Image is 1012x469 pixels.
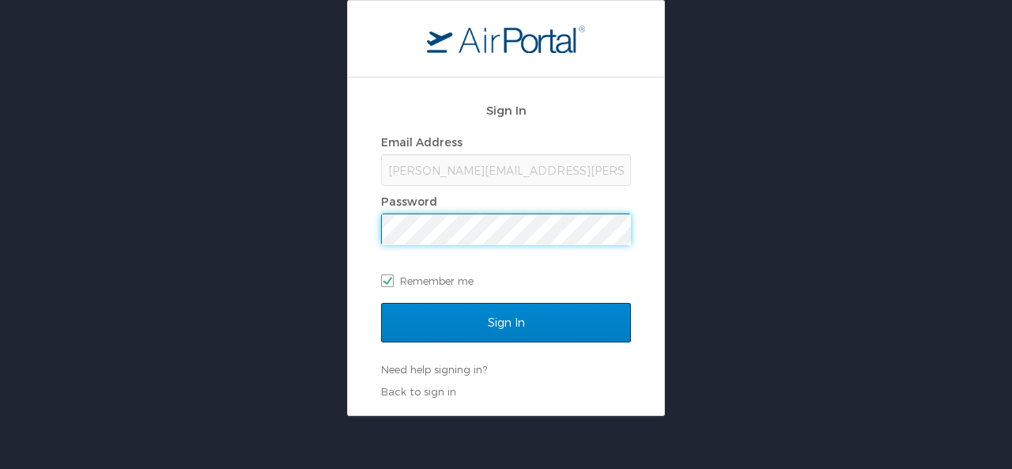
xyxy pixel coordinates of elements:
[381,303,631,342] input: Sign In
[381,135,463,149] label: Email Address
[381,101,631,119] h2: Sign In
[381,363,487,376] a: Need help signing in?
[427,25,585,53] img: logo
[381,195,437,208] label: Password
[381,269,631,293] label: Remember me
[381,385,456,398] a: Back to sign in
